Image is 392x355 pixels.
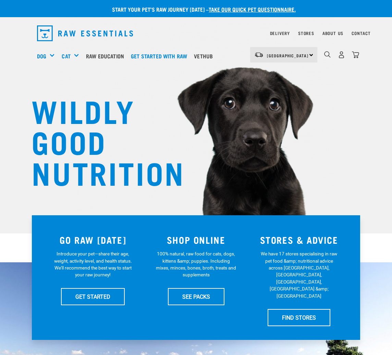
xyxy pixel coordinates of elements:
h3: STORES & ADVICE [252,234,346,245]
a: Vethub [192,42,218,70]
img: Raw Essentials Logo [37,25,133,41]
a: Dog [37,52,46,60]
img: user.png [338,51,345,58]
img: home-icon@2x.png [352,51,359,58]
a: Get started with Raw [129,42,192,70]
a: GET STARTED [61,288,125,305]
h1: WILDLY GOOD NUTRITION [32,94,169,187]
h3: GO RAW [DATE] [46,234,140,245]
a: SEE PACKS [168,288,224,305]
a: Delivery [270,32,290,34]
p: Introduce your pet—share their age, weight, activity level, and health status. We'll recommend th... [53,250,133,278]
a: About Us [322,32,343,34]
h3: SHOP ONLINE [149,234,244,245]
p: 100% natural, raw food for cats, dogs, kittens &amp; puppies. Including mixes, minces, bones, bro... [156,250,236,278]
nav: dropdown navigation [32,23,360,44]
a: Cat [62,52,70,60]
span: [GEOGRAPHIC_DATA] [267,54,308,57]
a: Raw Education [84,42,129,70]
img: van-moving.png [254,52,264,58]
p: We have 17 stores specialising in raw pet food &amp; nutritional advice across [GEOGRAPHIC_DATA],... [259,250,339,299]
a: Stores [298,32,314,34]
a: FIND STORES [268,309,330,326]
img: home-icon-1@2x.png [324,51,331,58]
a: Contact [352,32,371,34]
a: take our quick pet questionnaire. [209,8,296,11]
